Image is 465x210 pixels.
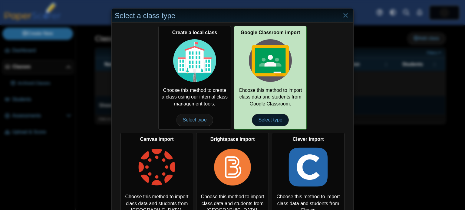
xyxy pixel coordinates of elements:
b: Canvas import [140,137,173,142]
img: class-type-local.svg [173,39,216,82]
b: Google Classroom import [241,30,300,35]
img: class-type-clever.png [287,146,330,189]
div: Choose this method to import class data and students from Google Classroom. [234,26,307,129]
span: Select type [252,114,289,126]
b: Clever import [292,137,324,142]
a: Google Classroom import Choose this method to import class data and students from Google Classroo... [234,26,307,129]
div: Select a class type [112,9,353,23]
div: Choose this method to create a class using our internal class management tools. [158,26,231,129]
span: Select type [176,114,213,126]
img: class-type-brightspace.png [211,146,254,189]
b: Brightspace import [210,137,255,142]
img: class-type-canvas.png [135,146,178,189]
a: Close [341,11,350,21]
a: Create a local class Choose this method to create a class using our internal class management too... [158,26,231,129]
img: class-type-google-classroom.svg [249,39,292,82]
b: Create a local class [172,30,217,35]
